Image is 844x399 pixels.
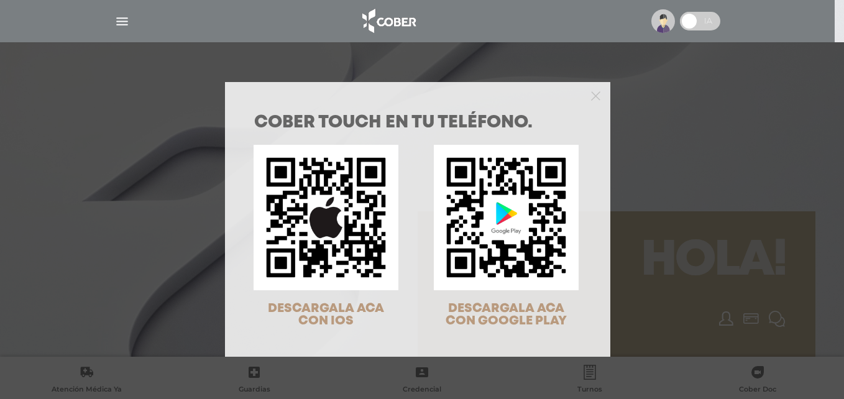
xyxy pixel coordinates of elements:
img: qr-code [434,145,579,290]
button: Close [591,89,600,101]
img: qr-code [254,145,398,290]
h1: COBER TOUCH en tu teléfono. [254,114,581,132]
span: DESCARGALA ACA CON IOS [268,303,384,327]
span: DESCARGALA ACA CON GOOGLE PLAY [446,303,567,327]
